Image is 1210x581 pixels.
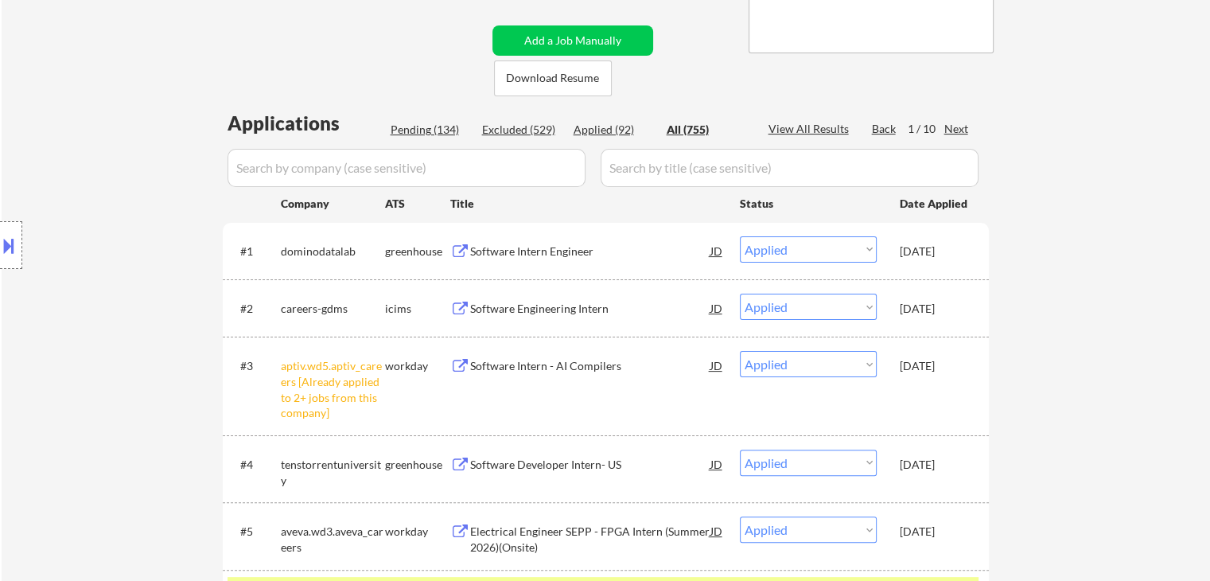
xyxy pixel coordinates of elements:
[470,524,710,555] div: Electrical Engineer SEPP - FPGA Intern (Summer 2026)(Onsite)
[385,301,450,317] div: icims
[281,524,385,555] div: aveva.wd3.aveva_careers
[391,122,470,138] div: Pending (134)
[385,457,450,473] div: greenhouse
[240,457,268,473] div: #4
[709,236,725,265] div: JD
[900,524,970,540] div: [DATE]
[281,301,385,317] div: careers-gdms
[900,244,970,259] div: [DATE]
[240,524,268,540] div: #5
[900,457,970,473] div: [DATE]
[470,301,710,317] div: Software Engineering Intern
[908,121,944,137] div: 1 / 10
[900,196,970,212] div: Date Applied
[944,121,970,137] div: Next
[482,122,562,138] div: Excluded (529)
[281,196,385,212] div: Company
[494,60,612,96] button: Download Resume
[768,121,854,137] div: View All Results
[385,244,450,259] div: greenhouse
[872,121,897,137] div: Back
[228,149,586,187] input: Search by company (case sensitive)
[601,149,979,187] input: Search by title (case sensitive)
[900,301,970,317] div: [DATE]
[385,358,450,374] div: workday
[667,122,746,138] div: All (755)
[574,122,653,138] div: Applied (92)
[900,358,970,374] div: [DATE]
[709,294,725,322] div: JD
[709,517,725,545] div: JD
[228,114,385,133] div: Applications
[470,358,710,374] div: Software Intern - AI Compilers
[281,244,385,259] div: dominodatalab
[385,196,450,212] div: ATS
[281,457,385,488] div: tenstorrentuniversity
[740,189,877,217] div: Status
[709,450,725,478] div: JD
[492,25,653,56] button: Add a Job Manually
[709,351,725,380] div: JD
[385,524,450,540] div: workday
[281,358,385,420] div: aptiv.wd5.aptiv_careers [Already applied to 2+ jobs from this company]
[470,244,710,259] div: Software Intern Engineer
[470,457,710,473] div: Software Developer Intern- US
[450,196,725,212] div: Title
